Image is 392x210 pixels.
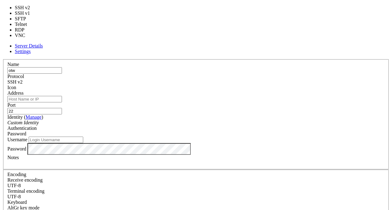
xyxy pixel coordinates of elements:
li: SSH v1 [15,10,37,16]
label: Icon [7,85,16,90]
input: Login Username [29,137,83,143]
span: SSH v2 [7,79,22,84]
span: Password [7,131,26,136]
input: Host Name or IP [7,96,62,102]
input: Server Name [7,67,62,74]
div: Password [7,131,385,137]
li: SFTP [15,16,37,22]
label: Keyboard [7,200,27,205]
span: UTF-8 [7,194,21,199]
span: UTF-8 [7,183,21,188]
input: Port Number [7,108,62,114]
a: Manage [26,114,42,120]
i: Custom Identity [7,120,39,125]
label: Identity [7,114,43,120]
div: Custom Identity [7,120,385,126]
div: UTF-8 [7,183,385,188]
li: VNC [15,33,37,38]
a: Settings [15,49,31,54]
label: Name [7,62,19,67]
label: Notes [7,155,19,160]
label: Authentication [7,126,37,131]
a: Server Details [15,43,43,48]
li: Telnet [15,22,37,27]
label: Address [7,90,23,96]
label: Username [7,137,27,142]
div: UTF-8 [7,194,385,200]
label: Protocol [7,74,24,79]
label: Set the expected encoding for data received from the host. If the encodings do not match, visual ... [7,177,43,183]
div: SSH v2 [7,79,385,85]
label: Encoding [7,172,26,177]
li: SSH v2 [15,5,37,10]
li: RDP [15,27,37,33]
label: The default terminal encoding. ISO-2022 enables character map translations (like graphics maps). ... [7,188,44,194]
label: Password [7,146,26,151]
label: Port [7,102,16,108]
span: ( ) [24,114,43,120]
